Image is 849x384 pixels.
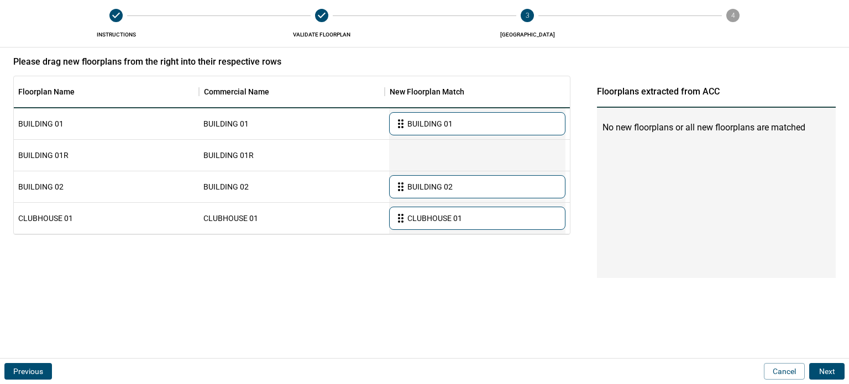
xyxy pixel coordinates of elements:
div: Commercial Name [198,87,384,96]
button: Previous [4,363,52,380]
div: Floorplan Name [14,87,198,96]
div: Please drag new floorplans from the right into their respective rows [13,56,836,76]
div: BUILDING 02 [14,182,199,191]
div: Floorplans extracted from ACC [597,76,836,108]
text: 3 [526,12,530,19]
button: Next [809,363,845,380]
div: BUILDING 01R [14,151,199,160]
text: 4 [731,12,735,19]
div: BUILDING 01 [199,119,384,128]
button: Cancel [764,363,805,380]
div: BUILDING 01 [389,112,565,135]
div: CLUBHOUSE 01 [199,214,384,223]
div: BUILDING 01 [14,119,199,128]
div: BUILDING 02 [389,175,565,198]
span: [GEOGRAPHIC_DATA] [429,31,626,38]
div: New Floorplan Match [384,87,570,96]
div: CLUBHOUSE 01 [389,207,565,230]
span: Confirm [635,31,831,38]
span: Validate FLOORPLAN [223,31,420,38]
div: No new floorplans or all new floorplans are matched [602,113,830,141]
div: CLUBHOUSE 01 [14,214,199,223]
div: BUILDING 02 [199,182,384,191]
span: Instructions [18,31,214,38]
div: BUILDING 01R [199,151,384,160]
